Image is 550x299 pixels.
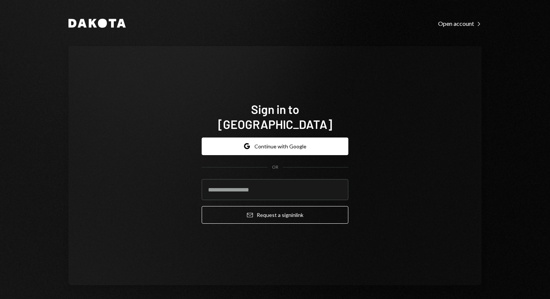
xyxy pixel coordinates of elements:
[202,138,348,155] button: Continue with Google
[438,19,482,27] a: Open account
[202,206,348,224] button: Request a signinlink
[202,102,348,132] h1: Sign in to [GEOGRAPHIC_DATA]
[272,164,278,170] div: OR
[438,20,482,27] div: Open account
